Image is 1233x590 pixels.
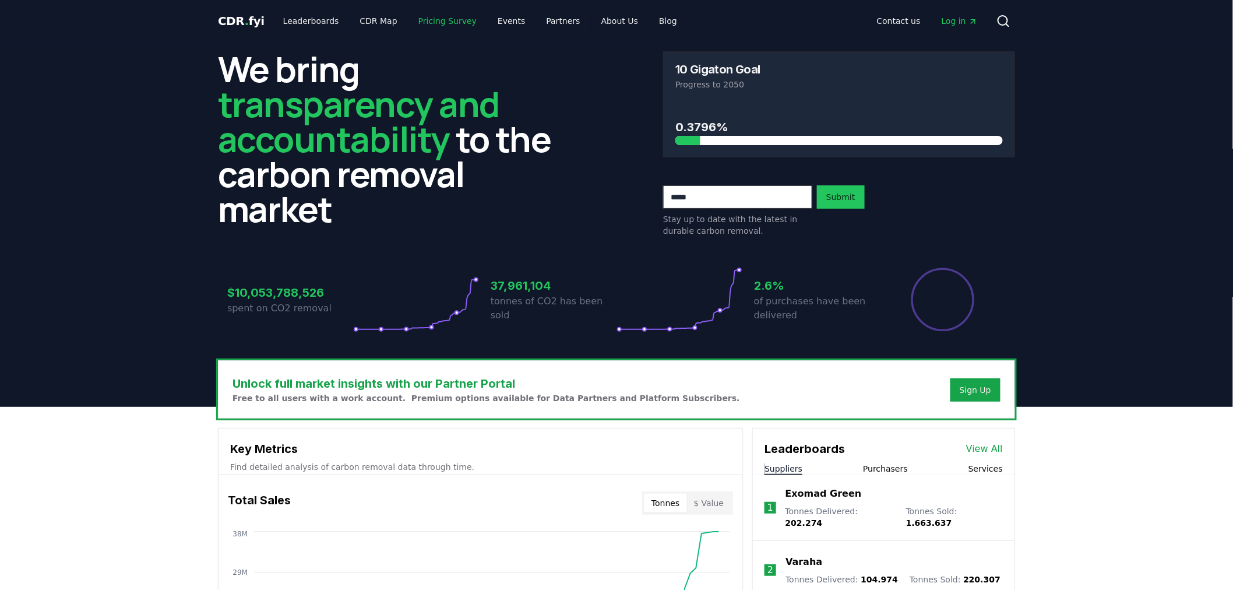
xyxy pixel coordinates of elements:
[765,440,845,458] h3: Leaderboards
[488,10,534,31] a: Events
[963,575,1001,584] span: 220.307
[218,80,499,163] span: transparency and accountability
[230,440,731,458] h3: Key Metrics
[218,51,570,226] h2: We bring to the carbon removal market
[785,574,898,585] p: Tonnes Delivered :
[932,10,987,31] a: Log in
[906,518,952,528] span: 1.663.637
[218,14,265,28] span: CDR fyi
[409,10,486,31] a: Pricing Survey
[966,442,1003,456] a: View All
[228,491,291,515] h3: Total Sales
[910,574,1001,585] p: Tonnes Sold :
[960,384,991,396] a: Sign Up
[227,301,353,315] p: spent on CO2 removal
[765,463,802,475] button: Suppliers
[754,294,880,322] p: of purchases have been delivered
[592,10,647,31] a: About Us
[785,518,823,528] span: 202.274
[227,284,353,301] h3: $10,053,788,526
[663,213,812,237] p: Stay up to date with the latest in durable carbon removal.
[906,505,1003,529] p: Tonnes Sold :
[245,14,249,28] span: .
[232,568,248,577] tspan: 29M
[942,15,978,27] span: Log in
[274,10,686,31] nav: Main
[785,505,894,529] p: Tonnes Delivered :
[218,13,265,29] a: CDR.fyi
[537,10,590,31] a: Partners
[232,375,740,392] h3: Unlock full market insights with our Partner Portal
[950,378,1001,402] button: Sign Up
[491,294,616,322] p: tonnes of CO2 has been sold
[968,463,1003,475] button: Services
[230,461,731,473] p: Find detailed analysis of carbon removal data through time.
[675,64,760,75] h3: 10 Gigaton Goal
[232,530,248,538] tspan: 38M
[232,392,740,404] p: Free to all users with a work account. Premium options available for Data Partners and Platform S...
[767,563,773,577] p: 2
[817,185,865,209] button: Submit
[785,555,822,569] a: Varaha
[785,487,862,501] a: Exomad Green
[491,277,616,294] h3: 37,961,104
[644,494,686,512] button: Tonnes
[868,10,987,31] nav: Main
[675,79,1003,90] p: Progress to 2050
[687,494,731,512] button: $ Value
[767,501,773,515] p: 1
[650,10,686,31] a: Blog
[274,10,348,31] a: Leaderboards
[675,118,1003,136] h3: 0.3796%
[863,463,908,475] button: Purchasers
[910,267,975,332] div: Percentage of sales delivered
[861,575,898,584] span: 104.974
[868,10,930,31] a: Contact us
[351,10,407,31] a: CDR Map
[754,277,880,294] h3: 2.6%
